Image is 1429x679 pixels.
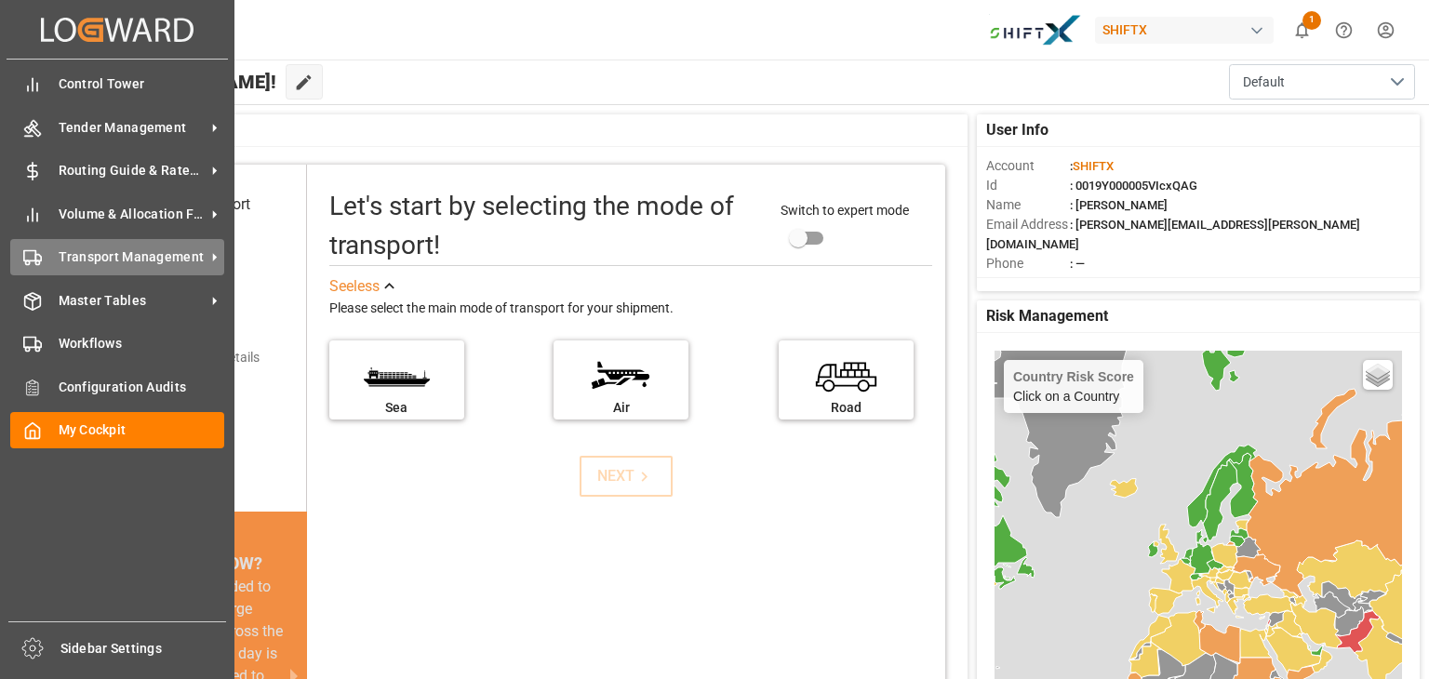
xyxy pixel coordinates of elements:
span: Transport Management [59,247,206,267]
span: Hello [PERSON_NAME]! [76,64,276,100]
span: : [PERSON_NAME][EMAIL_ADDRESS][PERSON_NAME][DOMAIN_NAME] [986,218,1360,251]
button: Help Center [1323,9,1365,51]
button: show 1 new notifications [1281,9,1323,51]
button: SHIFTX [1095,12,1281,47]
span: : [PERSON_NAME] [1070,198,1168,212]
span: Id [986,176,1070,195]
span: : — [1070,257,1085,271]
div: NEXT [597,465,654,487]
div: Please select the main mode of transport for your shipment. [329,298,932,320]
span: Email Address [986,215,1070,234]
div: See less [329,275,380,298]
span: Account Type [986,273,1070,293]
div: SHIFTX [1095,17,1274,44]
span: Volume & Allocation Forecast [59,205,206,224]
button: open menu [1229,64,1415,100]
a: Control Tower [10,66,224,102]
span: SHIFTX [1073,159,1114,173]
span: 1 [1302,11,1321,30]
span: : 0019Y000005VIcxQAG [1070,179,1197,193]
span: : Shipper [1070,276,1116,290]
span: My Cockpit [59,420,225,440]
a: Workflows [10,326,224,362]
span: Workflows [59,334,225,353]
div: Click on a Country [1013,369,1134,404]
div: Add shipping details [143,348,260,367]
span: Control Tower [59,74,225,94]
div: Sea [339,398,455,418]
span: : [1070,159,1114,173]
span: Configuration Audits [59,378,225,397]
span: Tender Management [59,118,206,138]
div: Road [788,398,904,418]
a: My Cockpit [10,412,224,448]
span: Switch to expert mode [781,203,909,218]
a: Layers [1363,360,1393,390]
span: Default [1243,73,1285,92]
img: Bildschirmfoto%202024-11-13%20um%2009.31.44.png_1731487080.png [989,14,1082,47]
span: Phone [986,254,1070,273]
div: Let's start by selecting the mode of transport! [329,187,763,265]
span: Account [986,156,1070,176]
span: User Info [986,119,1048,141]
button: NEXT [580,456,673,497]
span: Name [986,195,1070,215]
div: Air [563,398,679,418]
span: Sidebar Settings [60,639,227,659]
span: Master Tables [59,291,206,311]
span: Routing Guide & Rates MGMT [59,161,206,180]
h4: Country Risk Score [1013,369,1134,384]
span: Risk Management [986,305,1108,327]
